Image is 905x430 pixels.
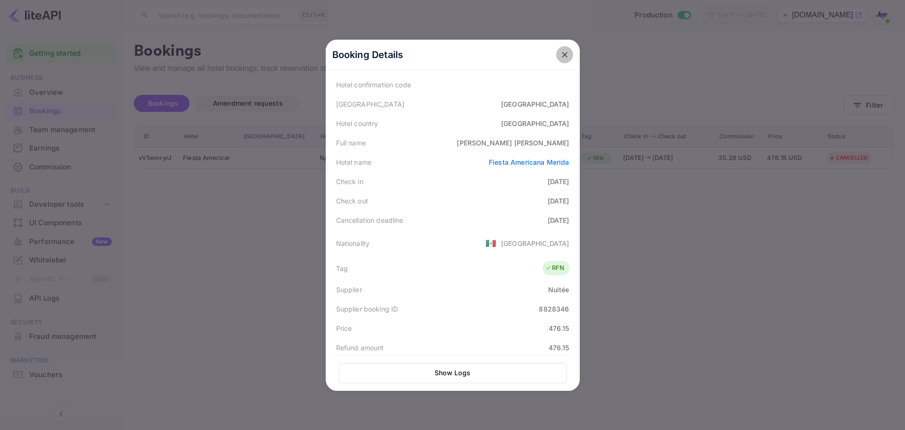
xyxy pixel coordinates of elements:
[539,304,569,314] div: 8828346
[501,118,569,128] div: [GEOGRAPHIC_DATA]
[336,238,370,248] div: Nationality
[336,177,363,186] div: Check in
[485,235,496,252] span: United States
[336,263,348,273] div: Tag
[332,48,403,62] p: Booking Details
[548,285,569,295] div: Nuitée
[549,343,569,353] div: 476.15
[336,80,411,90] div: Hotel confirmation code
[336,196,368,206] div: Check out
[336,138,366,148] div: Full name
[336,304,398,314] div: Supplier booking ID
[336,118,378,128] div: Hotel country
[549,323,569,333] div: 476.15
[489,158,569,166] a: Fiesta Americana Merida
[545,263,564,273] div: RFN
[548,215,569,225] div: [DATE]
[548,196,569,206] div: [DATE]
[548,177,569,186] div: [DATE]
[339,363,567,383] button: Show Logs
[501,238,569,248] div: [GEOGRAPHIC_DATA]
[336,323,352,333] div: Price
[336,157,372,167] div: Hotel name
[457,138,569,148] div: [PERSON_NAME] [PERSON_NAME]
[556,46,573,63] button: close
[336,343,384,353] div: Refund amount
[336,285,362,295] div: Supplier
[336,215,403,225] div: Cancellation deadline
[501,99,569,109] div: [GEOGRAPHIC_DATA]
[336,99,405,109] div: [GEOGRAPHIC_DATA]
